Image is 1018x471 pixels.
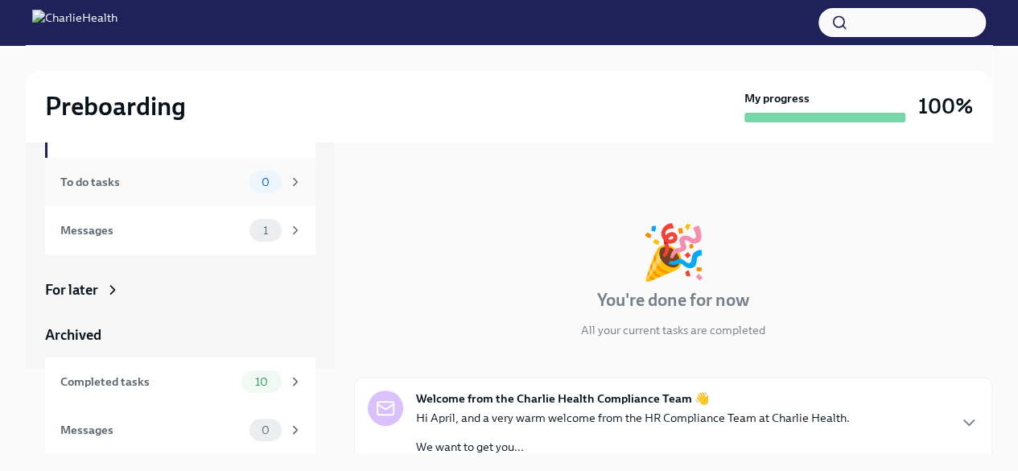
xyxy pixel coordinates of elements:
a: Messages1 [45,206,315,254]
a: Completed tasks10 [45,357,315,406]
h4: You're done for now [597,288,749,312]
div: For later [45,280,98,300]
div: Completed tasks [60,373,235,390]
strong: Welcome from the Charlie Health Compliance Team 👋 [416,390,710,407]
img: CharlieHealth [32,10,117,35]
span: 10 [245,376,278,388]
p: We want to get you... [416,439,850,455]
strong: My progress [744,90,810,106]
p: Hi April, and a very warm welcome from the HR Compliance Team at Charlie Health. [416,410,850,426]
a: To do tasks0 [45,158,315,206]
h2: Preboarding [45,90,186,122]
div: To do tasks [60,173,243,191]
h3: 100% [918,92,973,121]
span: 0 [252,176,279,188]
a: For later [45,280,315,300]
span: 1 [253,225,278,237]
a: Archived [45,325,315,345]
div: Messages [60,221,243,239]
span: 0 [252,424,279,436]
div: 🎉 [641,225,707,279]
a: Messages0 [45,406,315,454]
div: Messages [60,421,243,439]
div: In progress [354,167,425,187]
p: All your current tasks are completed [581,322,765,338]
